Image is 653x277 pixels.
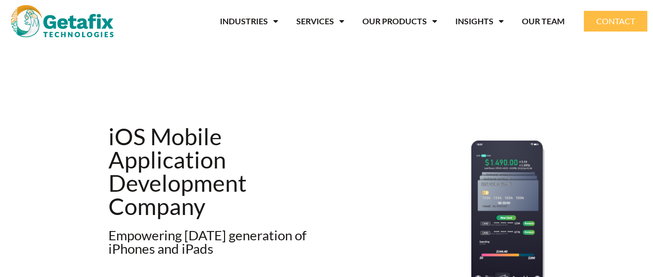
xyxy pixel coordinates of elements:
[220,9,278,33] a: INDUSTRIES
[129,9,565,33] nav: Menu
[584,11,647,32] a: CONTACT
[522,9,565,33] a: OUR TEAM
[362,9,437,33] a: OUR PRODUCTS
[108,228,344,255] h2: Empowering [DATE] generation of iPhones and iPads
[108,125,344,218] h1: iOS Mobile Application Development Company
[596,17,635,25] span: CONTACT
[11,5,114,37] img: web and mobile application development company
[296,9,344,33] a: SERVICES
[455,9,504,33] a: INSIGHTS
